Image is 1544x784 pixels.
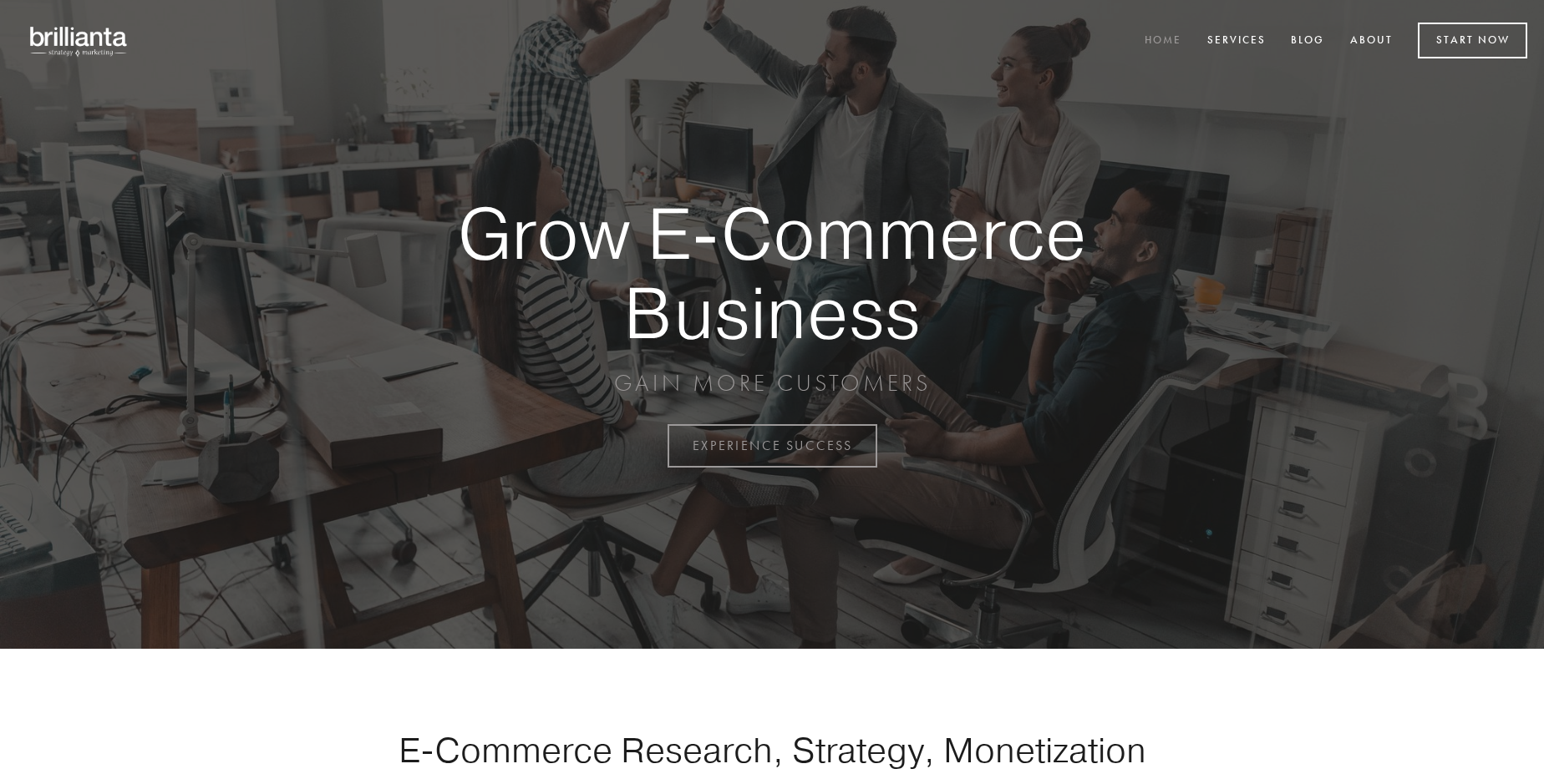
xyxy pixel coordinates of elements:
a: Home [1134,28,1192,55]
a: About [1339,28,1404,55]
a: Services [1196,28,1277,55]
img: brillianta - research, strategy, marketing [17,17,142,65]
a: Blog [1280,28,1335,55]
h1: E-Commerce Research, Strategy, Monetization [346,729,1198,771]
a: EXPERIENCE SUCCESS [668,424,877,468]
strong: Grow E-Commerce Business [399,194,1145,352]
a: Start Now [1418,23,1527,58]
p: GAIN MORE CUSTOMERS [399,368,1145,398]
